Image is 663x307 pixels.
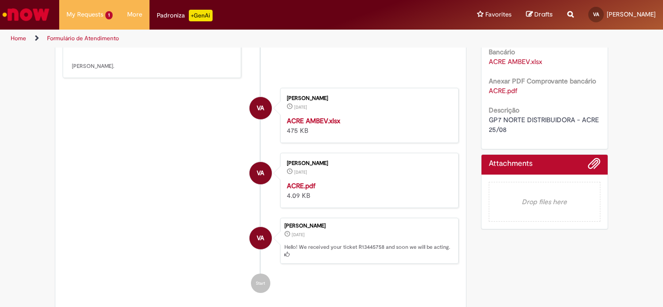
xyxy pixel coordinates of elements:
div: [PERSON_NAME] [284,223,453,229]
b: Anexar PDF Comprovante bancário [489,77,596,85]
b: Descrição [489,106,519,114]
ul: Page breadcrumbs [7,30,435,48]
span: 1 [105,11,113,19]
a: Formulário de Atendimento [47,34,119,42]
p: +GenAi [189,10,213,21]
time: 25/08/2025 17:14:41 [294,169,307,175]
time: 25/08/2025 17:14:52 [294,104,307,110]
span: GP7 NORTE DISTRIBUIDORA - ACRE 25/08 [489,115,601,134]
span: More [127,10,142,19]
time: 25/08/2025 17:15:35 [292,232,305,238]
li: VIRNA ATIE [63,218,459,264]
button: Add attachments [588,157,600,175]
span: [DATE] [294,169,307,175]
span: [PERSON_NAME] [607,10,656,18]
span: Favorites [485,10,512,19]
span: Drafts [534,10,553,19]
div: VIRNA ATIE [249,97,272,119]
b: Anexar Planilha Comprovante Bancário [489,38,579,56]
em: Drop files here [489,182,601,222]
a: Home [11,34,26,42]
span: [DATE] [294,104,307,110]
span: VA [257,97,264,120]
div: [PERSON_NAME] [287,161,448,166]
span: VA [257,226,264,250]
div: VIRNA ATIE [249,227,272,249]
div: VIRNA ATIE [249,162,272,184]
a: Download ACRE AMBEV.xlsx [489,57,542,66]
a: ACRE.pdf [287,181,315,190]
span: VA [257,162,264,185]
div: [PERSON_NAME] [287,96,448,101]
p: Hello! We received your ticket R13445758 and soon we will be acting. [284,243,453,259]
h2: Attachments [489,160,532,168]
div: 475 KB [287,116,448,135]
div: 4.09 KB [287,181,448,200]
div: Padroniza [157,10,213,21]
a: Drafts [526,10,553,19]
img: ServiceNow [1,5,51,24]
span: VA [593,11,599,17]
span: My Requests [66,10,103,19]
a: ACRE AMBEV.xlsx [287,116,340,125]
span: [DATE] [292,232,305,238]
a: Download ACRE.pdf [489,86,517,95]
